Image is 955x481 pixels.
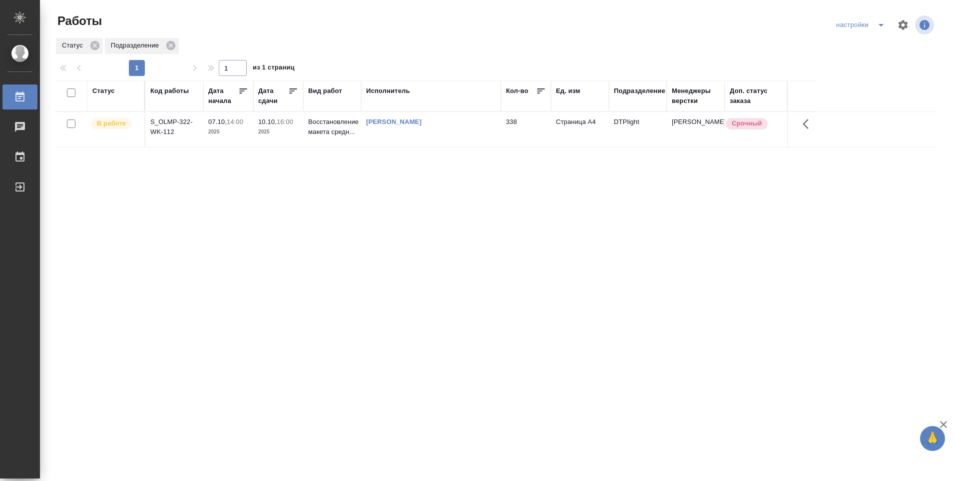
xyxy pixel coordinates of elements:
[92,86,115,96] div: Статус
[506,86,528,96] div: Кол-во
[90,117,139,130] div: Исполнитель выполняет работу
[227,118,243,125] p: 14:00
[150,86,189,96] div: Код работы
[915,15,936,34] span: Посмотреть информацию
[258,127,298,137] p: 2025
[55,13,102,29] span: Работы
[258,118,277,125] p: 10.10,
[277,118,293,125] p: 16:00
[208,127,248,137] p: 2025
[97,118,126,128] p: В работе
[672,117,720,127] p: [PERSON_NAME]
[501,112,551,147] td: 338
[891,13,915,37] span: Настроить таблицу
[730,86,782,106] div: Доп. статус заказа
[208,86,238,106] div: Дата начала
[366,86,410,96] div: Исполнитель
[208,118,227,125] p: 07.10,
[797,112,821,136] button: Здесь прячутся важные кнопки
[672,86,720,106] div: Менеджеры верстки
[924,428,941,449] span: 🙏
[366,118,422,125] a: [PERSON_NAME]
[551,112,609,147] td: Страница А4
[253,61,295,76] span: из 1 страниц
[56,38,103,54] div: Статус
[105,38,179,54] div: Подразделение
[732,118,762,128] p: Срочный
[609,112,667,147] td: DTPlight
[556,86,580,96] div: Ед. изм
[834,17,891,33] div: split button
[258,86,288,106] div: Дата сдачи
[308,86,342,96] div: Вид работ
[62,40,86,50] p: Статус
[614,86,665,96] div: Подразделение
[111,40,162,50] p: Подразделение
[308,117,356,137] p: Восстановление макета средн...
[145,112,203,147] td: S_OLMP-322-WK-112
[920,426,945,451] button: 🙏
